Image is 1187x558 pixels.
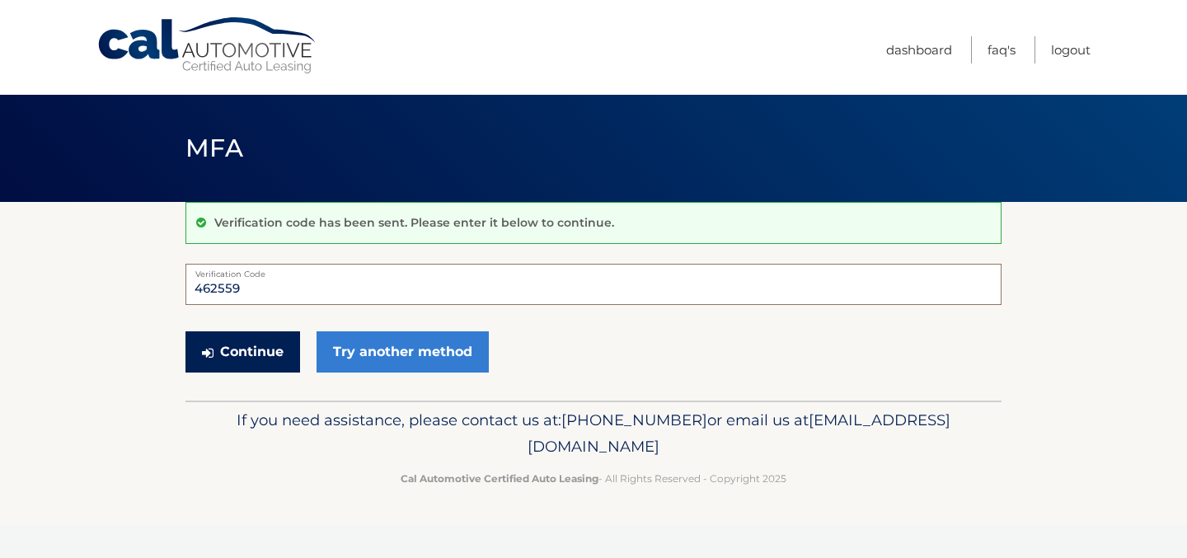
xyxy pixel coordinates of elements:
a: FAQ's [988,36,1016,63]
button: Continue [185,331,300,373]
span: [EMAIL_ADDRESS][DOMAIN_NAME] [528,410,950,456]
p: If you need assistance, please contact us at: or email us at [196,407,991,460]
label: Verification Code [185,264,1002,277]
a: Try another method [317,331,489,373]
p: - All Rights Reserved - Copyright 2025 [196,470,991,487]
a: Cal Automotive [96,16,319,75]
a: Logout [1051,36,1091,63]
span: MFA [185,133,243,163]
span: [PHONE_NUMBER] [561,410,707,429]
a: Dashboard [886,36,952,63]
strong: Cal Automotive Certified Auto Leasing [401,472,598,485]
input: Verification Code [185,264,1002,305]
p: Verification code has been sent. Please enter it below to continue. [214,215,614,230]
